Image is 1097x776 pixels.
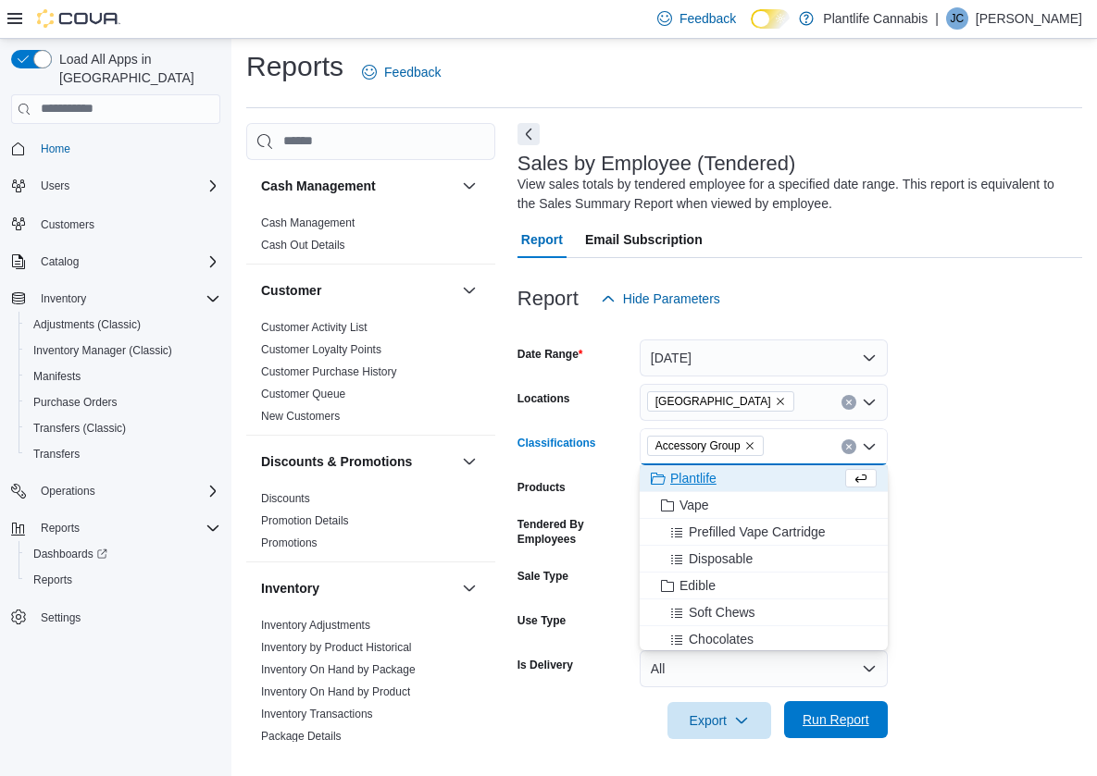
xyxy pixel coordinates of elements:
label: Sale Type [517,569,568,584]
a: Inventory On Hand by Product [261,685,410,698]
button: Transfers (Classic) [19,415,228,441]
span: Inventory On Hand by Product [261,684,410,699]
span: Feedback [679,9,736,28]
span: Transfers (Classic) [33,421,126,436]
button: Home [4,135,228,162]
span: Disposable [689,549,753,568]
button: Purchase Orders [19,389,228,415]
span: Transfers [33,447,80,462]
span: Reports [33,517,220,539]
button: Plantlife [640,465,888,492]
span: Users [33,175,220,197]
span: Vape [679,496,709,514]
a: Adjustments (Classic) [26,314,148,336]
a: Inventory by Product Historical [261,641,412,654]
a: Transfers (Classic) [26,417,133,439]
span: Spruce Grove [647,391,794,412]
div: Customer [246,316,495,435]
button: Transfers [19,441,228,467]
button: Chocolates [640,626,888,653]
button: Vape [640,492,888,519]
span: Plantlife [670,469,717,487]
button: Reports [19,567,228,593]
a: Inventory Adjustments [261,619,370,632]
span: Manifests [33,369,81,384]
span: Transfers (Classic) [26,417,220,439]
span: Home [41,142,70,156]
a: Cash Out Details [261,239,345,252]
button: Operations [33,480,103,502]
a: Dashboards [19,541,228,567]
span: Export [679,702,760,739]
button: Edible [640,573,888,599]
a: Package Details [261,730,342,743]
nav: Complex example [11,128,220,679]
span: Feedback [384,63,441,81]
span: Dashboards [26,543,220,565]
div: Josh Cvitko [946,7,968,30]
button: Customers [4,210,228,237]
span: Settings [41,610,81,625]
span: Manifests [26,365,220,388]
span: Inventory Transactions [261,707,373,721]
a: Customer Purchase History [261,365,397,378]
button: Inventory Manager (Classic) [19,338,228,363]
span: Inventory [41,291,86,306]
a: New Customers [261,410,340,423]
span: Prefilled Vape Cartridge [689,523,826,541]
div: Discounts & Promotions [246,487,495,561]
button: Adjustments (Classic) [19,312,228,338]
span: Inventory Manager (Classic) [26,339,220,362]
span: Email Subscription [585,221,703,258]
span: Purchase Orders [26,391,220,413]
span: [GEOGRAPHIC_DATA] [655,392,771,411]
div: View sales totals by tendered employee for a specified date range. This report is equivalent to t... [517,175,1073,214]
span: Cash Out Details [261,238,345,253]
label: Classifications [517,436,596,450]
button: Catalog [33,251,86,273]
span: Inventory Adjustments [261,618,370,633]
span: Promotions [261,536,318,550]
span: Reports [33,573,72,587]
button: Disposable [640,546,888,573]
span: Adjustments (Classic) [26,314,220,336]
button: Remove Spruce Grove from selection in this group [775,396,786,407]
p: [PERSON_NAME] [976,7,1082,30]
a: Inventory Manager (Classic) [26,339,180,362]
button: Manifests [19,363,228,389]
span: Customer Purchase History [261,364,397,379]
span: Inventory Manager (Classic) [33,343,172,358]
span: Customers [41,217,94,232]
a: Promotion Details [261,514,349,527]
button: Discounts & Promotions [458,450,480,473]
button: Catalog [4,249,228,275]
p: | [935,7,939,30]
button: Reports [33,517,87,539]
span: Report [521,221,563,258]
span: Dashboards [33,547,107,561]
button: [DATE] [640,339,888,376]
span: Chocolates [689,630,754,648]
span: Accessory Group [655,437,741,455]
span: JC [951,7,965,30]
button: Operations [4,478,228,504]
button: Inventory [261,579,455,597]
button: Run Report [784,701,888,738]
span: Operations [33,480,220,502]
a: Promotions [261,536,318,549]
span: Inventory by Product Historical [261,640,412,655]
button: Customer [261,281,455,300]
span: Load All Apps in [GEOGRAPHIC_DATA] [52,50,220,87]
span: Home [33,137,220,160]
button: Soft Chews [640,599,888,626]
span: Run Report [803,710,869,729]
a: Customer Loyalty Points [261,343,381,356]
a: Customers [33,214,102,236]
button: Clear input [841,395,856,410]
button: Close list of options [862,439,877,454]
span: Customer Loyalty Points [261,342,381,357]
span: Hide Parameters [623,289,720,308]
button: Clear input [841,439,856,454]
button: Prefilled Vape Cartridge [640,519,888,546]
span: Customers [33,212,220,235]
